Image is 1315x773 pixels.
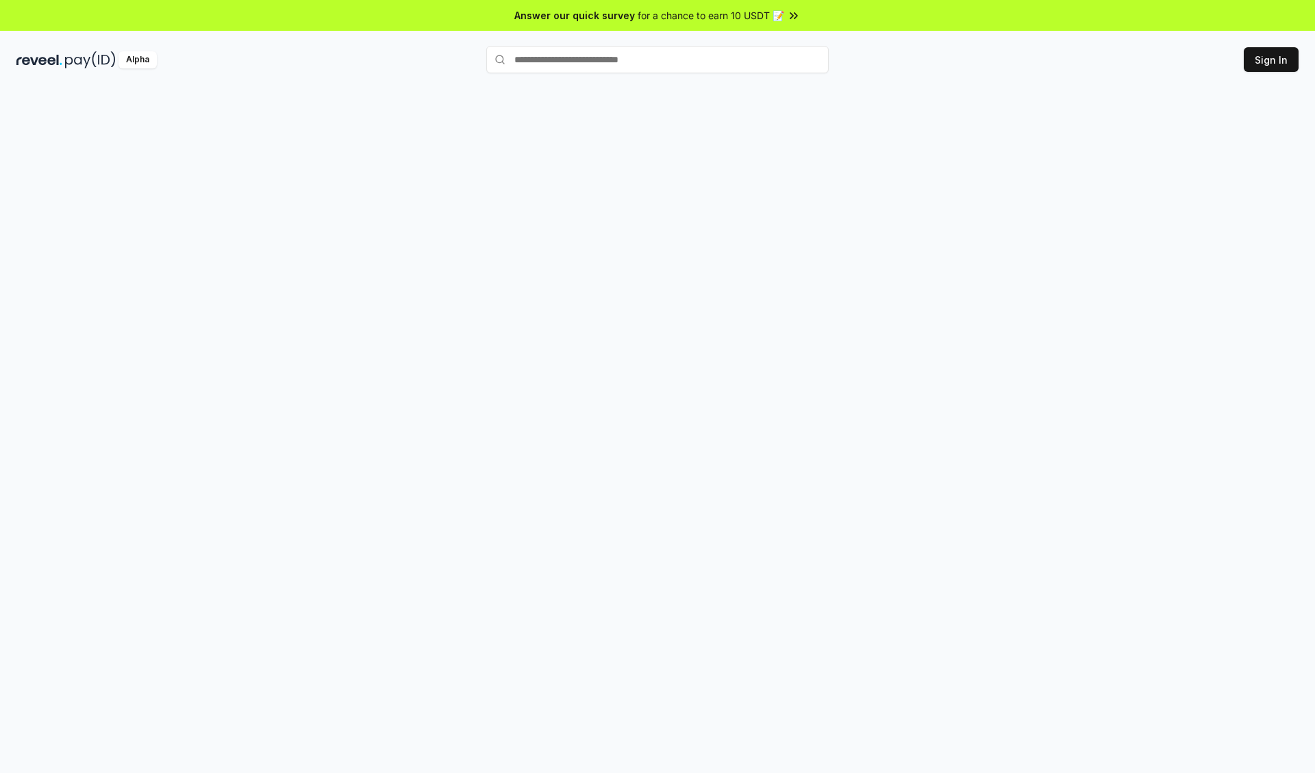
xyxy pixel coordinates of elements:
span: for a chance to earn 10 USDT 📝 [638,8,784,23]
img: pay_id [65,51,116,68]
button: Sign In [1244,47,1299,72]
img: reveel_dark [16,51,62,68]
span: Answer our quick survey [514,8,635,23]
div: Alpha [118,51,157,68]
